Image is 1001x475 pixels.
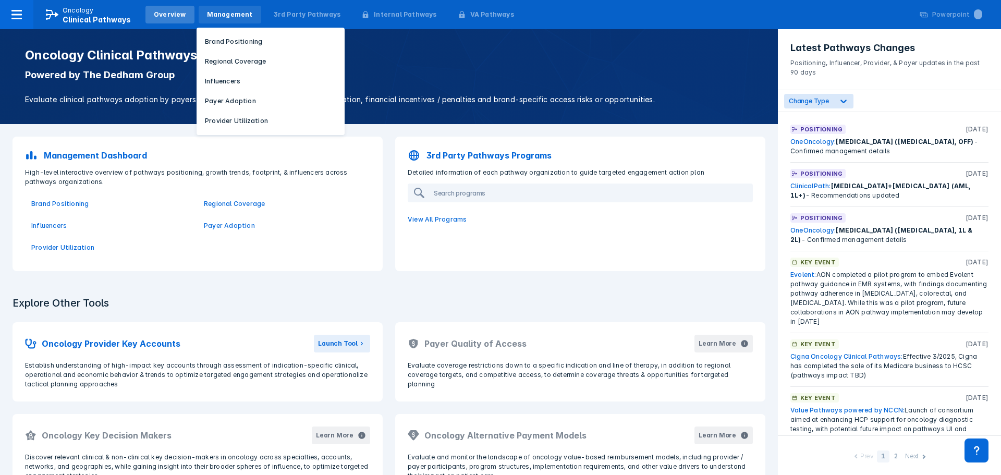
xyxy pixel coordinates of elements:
[470,10,514,19] div: VA Pathways
[199,6,261,23] a: Management
[316,431,353,440] div: Learn More
[790,226,973,243] span: [MEDICAL_DATA] ([MEDICAL_DATA], 1L & 2L)
[966,339,988,349] p: [DATE]
[205,37,262,46] p: Brand Positioning
[401,168,759,177] p: Detailed information of each pathway organization to guide targeted engagement action plan
[145,6,194,23] a: Overview
[318,339,358,348] div: Launch Tool
[800,258,836,267] p: Key Event
[877,450,889,462] div: 1
[197,34,345,50] button: Brand Positioning
[699,431,736,440] div: Learn More
[860,452,874,462] div: Prev
[424,429,587,442] h2: Oncology Alternative Payment Models
[25,69,753,81] p: Powered by The Dedham Group
[63,6,94,15] p: Oncology
[154,10,186,19] div: Overview
[314,335,370,352] button: Launch Tool
[205,116,268,126] p: Provider Utilization
[204,221,364,230] a: Payer Adoption
[800,169,843,178] p: Positioning
[790,181,988,200] div: - Recommendations updated
[800,339,836,349] p: Key Event
[966,393,988,403] p: [DATE]
[790,42,988,54] h3: Latest Pathways Changes
[932,10,982,19] div: Powerpoint
[790,138,836,145] a: OneOncology:
[408,361,753,389] p: Evaluate coverage restrictions down to a specific indication and line of therapy, in addition to ...
[25,94,753,105] p: Evaluate clinical pathways adoption by payers and providers, implementation sophistication, finan...
[790,54,988,77] p: Positioning, Influencer, Provider, & Payer updates in the past 90 days
[31,243,191,252] a: Provider Utilization
[966,213,988,223] p: [DATE]
[197,93,345,109] button: Payer Adoption
[25,361,370,389] p: Establish understanding of high-impact key accounts through assessment of indication-specific cli...
[790,270,988,326] div: AON completed a pilot program to embed Evolent pathway guidance in EMR systems, with findings doc...
[25,48,753,63] h1: Oncology Clinical Pathways Tool
[197,54,345,69] button: Regional Coverage
[44,149,147,162] p: Management Dashboard
[694,335,753,352] button: Learn More
[401,209,759,230] a: View All Programs
[965,439,988,462] div: Contact Support
[63,15,131,24] span: Clinical Pathways
[800,213,843,223] p: Positioning
[265,6,349,23] a: 3rd Party Pathways
[42,337,180,350] h2: Oncology Provider Key Accounts
[197,113,345,129] button: Provider Utilization
[889,450,902,462] div: 2
[424,337,527,350] h2: Payer Quality of Access
[790,226,836,234] a: OneOncology:
[800,125,843,134] p: Positioning
[42,429,172,442] h2: Oncology Key Decision Makers
[205,57,266,66] p: Regional Coverage
[966,258,988,267] p: [DATE]
[426,149,552,162] p: 3rd Party Pathways Programs
[312,427,370,444] button: Learn More
[699,339,736,348] div: Learn More
[204,199,364,209] a: Regional Coverage
[790,352,903,360] a: Cigna Oncology Clinical Pathways:
[905,452,919,462] div: Next
[19,143,376,168] a: Management Dashboard
[6,290,115,316] h3: Explore Other Tools
[274,10,341,19] div: 3rd Party Pathways
[31,199,191,209] a: Brand Positioning
[205,77,240,86] p: Influencers
[430,185,742,201] input: Search programs
[19,168,376,187] p: High-level interactive overview of pathways positioning, growth trends, footprint, & influencers ...
[789,97,829,105] span: Change Type
[374,10,436,19] div: Internal Pathways
[800,393,836,403] p: Key Event
[790,182,831,190] a: ClinicalPath:
[694,427,753,444] button: Learn More
[790,406,905,414] a: Value Pathways powered by NCCN:
[790,352,988,380] div: Effective 3/2025, Cigna has completed the sale of its Medicare business to HCSC (pathways impact ...
[790,182,971,199] span: [MEDICAL_DATA]+[MEDICAL_DATA] (AML, 1L+)
[205,96,256,106] p: Payer Adoption
[966,169,988,178] p: [DATE]
[790,406,988,443] div: Launch of consortium aimed at enhancing HCP support for oncology diagnostic testing, with potenti...
[790,271,816,278] a: Evolent:
[401,143,759,168] a: 3rd Party Pathways Programs
[790,137,988,156] div: - Confirmed management details
[836,138,973,145] span: [MEDICAL_DATA] ([MEDICAL_DATA], OFF)
[966,125,988,134] p: [DATE]
[31,221,191,230] a: Influencers
[790,226,988,245] div: - Confirmed management details
[197,74,345,89] button: Influencers
[207,10,253,19] div: Management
